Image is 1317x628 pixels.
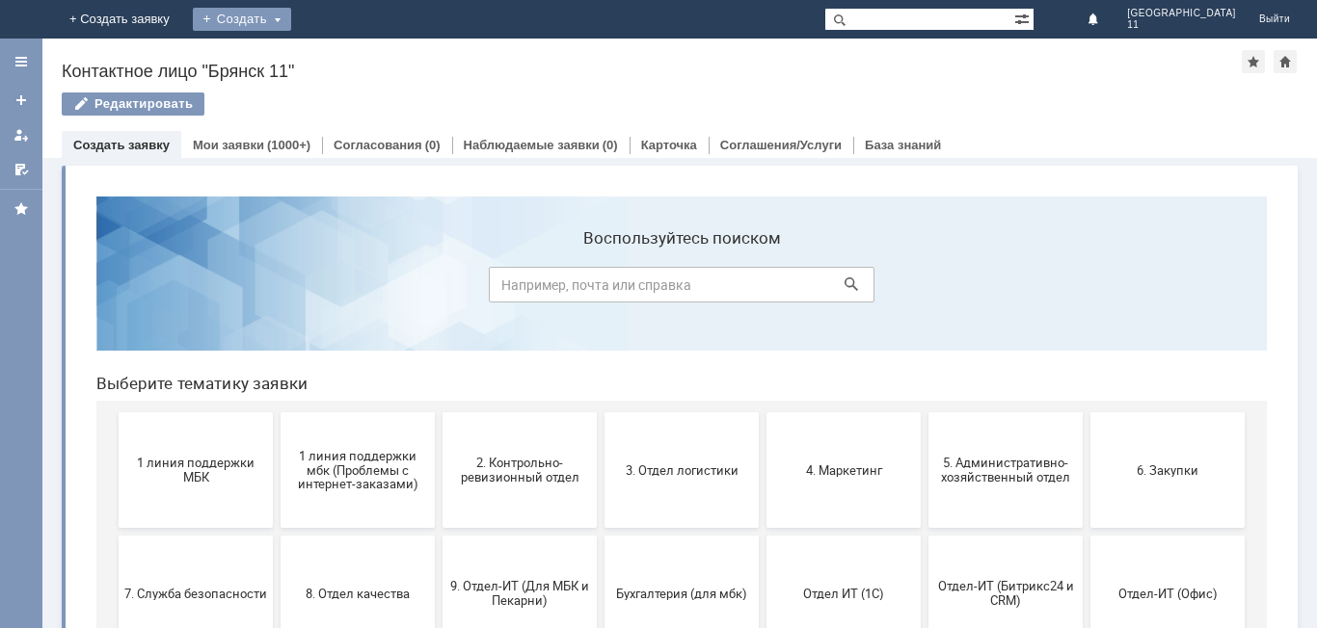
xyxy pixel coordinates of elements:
button: 1 линия поддержки мбк (Проблемы с интернет-заказами) [200,231,354,347]
button: Франчайзинг [200,478,354,593]
div: Создать [193,8,291,31]
span: 1 линия поддержки мбк (Проблемы с интернет-заказами) [205,267,348,310]
button: Отдел-ИТ (Офис) [1009,354,1164,470]
span: Отдел ИТ (1С) [691,405,834,419]
button: 6. Закупки [1009,231,1164,347]
span: Отдел-ИТ (Офис) [1015,405,1158,419]
a: Мои заявки [6,119,37,150]
div: (1000+) [267,138,310,152]
div: Сделать домашней страницей [1274,50,1297,73]
a: Создать заявку [6,85,37,116]
a: Соглашения/Услуги [720,138,842,152]
button: Отдел ИТ (1С) [685,354,840,470]
span: Франчайзинг [205,528,348,542]
span: 6. Закупки [1015,281,1158,296]
button: Это соглашение не активно! [362,478,516,593]
button: Отдел-ИТ (Битрикс24 и CRM) [847,354,1002,470]
div: (0) [603,138,618,152]
button: Финансовый отдел [38,478,192,593]
div: (0) [425,138,441,152]
span: Финансовый отдел [43,528,186,542]
button: 2. Контрольно-ревизионный отдел [362,231,516,347]
span: не актуален [691,528,834,542]
span: 2. Контрольно-ревизионный отдел [367,275,510,303]
span: [GEOGRAPHIC_DATA] [1127,8,1236,19]
span: 4. Маркетинг [691,281,834,296]
a: Мои согласования [6,154,37,185]
header: Выберите тематику заявки [15,193,1186,212]
span: [PERSON_NAME]. Услуги ИТ для МБК (оформляет L1) [529,513,672,557]
label: Воспользуйтесь поиском [408,47,793,66]
span: 9. Отдел-ИТ (Для МБК и Пекарни) [367,398,510,427]
span: Отдел-ИТ (Битрикс24 и CRM) [853,398,996,427]
span: 1 линия поддержки МБК [43,275,186,303]
span: Это соглашение не активно! [367,521,510,550]
button: 1 линия поддержки МБК [38,231,192,347]
input: Например, почта или справка [408,86,793,121]
button: Бухгалтерия (для мбк) [524,354,678,470]
a: Карточка [641,138,697,152]
a: Создать заявку [73,138,170,152]
button: 8. Отдел качества [200,354,354,470]
a: База знаний [865,138,941,152]
a: Согласования [334,138,422,152]
button: [PERSON_NAME]. Услуги ИТ для МБК (оформляет L1) [524,478,678,593]
a: Мои заявки [193,138,264,152]
button: не актуален [685,478,840,593]
span: Бухгалтерия (для мбк) [529,405,672,419]
span: Расширенный поиск [1014,9,1034,27]
span: 8. Отдел качества [205,405,348,419]
button: 4. Маркетинг [685,231,840,347]
span: 11 [1127,19,1236,31]
span: 5. Административно-хозяйственный отдел [853,275,996,303]
div: Добавить в избранное [1242,50,1265,73]
button: 3. Отдел логистики [524,231,678,347]
span: 3. Отдел логистики [529,281,672,296]
button: 7. Служба безопасности [38,354,192,470]
a: Наблюдаемые заявки [464,138,600,152]
div: Контактное лицо "Брянск 11" [62,62,1242,81]
span: 7. Служба безопасности [43,405,186,419]
button: 5. Административно-хозяйственный отдел [847,231,1002,347]
button: 9. Отдел-ИТ (Для МБК и Пекарни) [362,354,516,470]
